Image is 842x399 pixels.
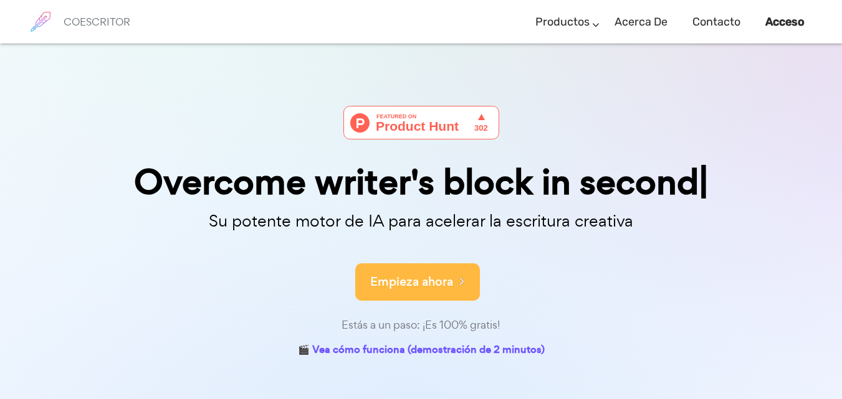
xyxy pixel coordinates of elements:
font: 🎬 Vea cómo funciona (demostración de 2 minutos) [298,342,545,357]
button: Empieza ahora [355,263,480,301]
div: Overcome writer's block in second [110,164,733,200]
font: Empieza ahora [370,273,453,290]
img: Cowriter: Tu aliado de IA para acelerar la escritura creativa | Product Hunt [343,106,499,139]
a: Acerca de [615,4,667,40]
font: Su potente motor de IA para acelerar la escritura creativa [209,210,633,232]
font: COESCRITOR [64,15,130,29]
font: Acerca de [615,15,667,29]
a: 🎬 Vea cómo funciona (demostración de 2 minutos) [298,341,545,360]
font: Productos [535,15,590,29]
a: Contacto [692,4,740,40]
img: logotipo de la marca [25,6,56,37]
font: Acceso [765,15,805,29]
font: Contacto [692,15,740,29]
a: Productos [535,4,590,40]
font: Estás a un paso: ¡Es 100% gratis! [342,317,500,332]
a: Acceso [765,4,805,40]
